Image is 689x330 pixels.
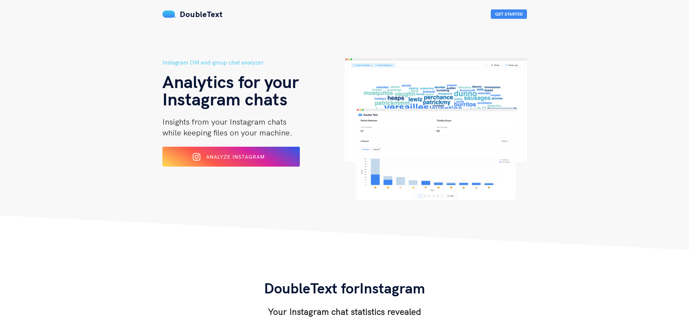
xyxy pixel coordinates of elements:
[162,11,176,18] img: mS3x8y1f88AAAAABJRU5ErkJggg==
[162,9,223,19] a: DoubleText
[206,154,265,160] span: Analyze Instagram
[162,147,300,167] button: Analyze Instagram
[264,279,425,297] span: DoubleText for Instagram
[345,58,527,200] img: hero
[162,71,299,92] span: Analytics for your
[180,9,223,19] span: DoubleText
[162,58,345,67] h5: Instagram DM and group chat analyzer
[162,117,286,127] span: Insights from your Instagram chats
[264,306,425,317] h3: Your Instagram chat statistics revealed
[162,88,288,110] span: Instagram chats
[162,156,300,163] a: Analyze Instagram
[162,128,292,138] span: while keeping files on your machine.
[491,9,527,19] button: Get Started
